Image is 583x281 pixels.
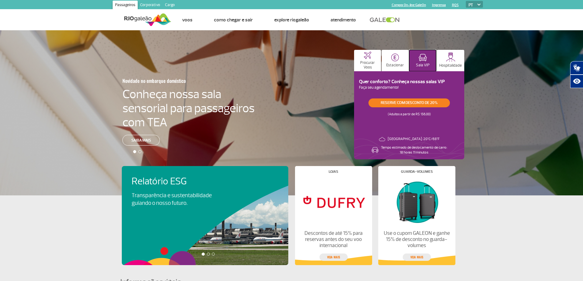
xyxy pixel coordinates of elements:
[419,54,427,61] img: vipRoomActive.svg
[383,178,450,225] img: Guarda-volumes
[570,61,583,88] div: Plugin de acessibilidade da Hand Talk.
[359,79,459,85] h3: Quer conforto? Conheça nossas salas VIP
[132,192,219,207] p: Transparência e sustentabilidade guiando o nosso futuro.
[446,52,455,62] img: hospitality.svg
[570,75,583,88] button: Abrir recursos assistivos.
[300,230,367,249] p: Descontos de até 15% para reservas antes do seu voo internacional
[401,170,433,173] h4: Guarda-volumes
[122,74,225,87] h3: Novidade no embarque doméstico
[163,1,177,10] a: Cargo
[570,61,583,75] button: Abrir tradutor de língua de sinais.
[214,17,253,23] a: Como chegar e sair
[392,3,426,7] a: Compra On-line GaleOn
[320,253,348,261] a: veja mais
[357,61,378,70] p: Procurar Voos
[138,1,163,10] a: Corporativo
[359,85,459,91] p: Faça seu agendamento!
[122,135,160,146] a: Saiba mais
[439,63,462,68] p: Hospitalidade
[403,253,431,261] a: veja mais
[331,17,356,23] a: Atendimento
[383,230,450,249] p: Use o cupom GALEON e ganhe 15% de desconto no guarda-volumes
[182,17,192,23] a: Voos
[386,63,404,68] p: Estacionar
[381,145,447,155] p: Tempo estimado de deslocamento de carro: 18 horas 11 minutos
[391,54,399,61] img: carParkingHome.svg
[382,50,409,71] button: Estacionar
[432,3,446,7] a: Imprensa
[437,50,464,71] button: Hospitalidade
[300,178,367,225] img: Lojas
[416,63,430,68] p: Sala VIP
[132,176,278,207] a: Relatório ESGTransparência e sustentabilidade guiando o nosso futuro.
[113,1,138,10] a: Passageiros
[274,17,309,23] a: Explore RIOgaleão
[409,50,436,71] button: Sala VIP
[452,3,459,7] a: RQS
[122,87,255,129] h4: Conheça nossa sala sensorial para passageiros com TEA
[364,52,371,59] img: airplaneHome.svg
[329,170,338,173] h4: Lojas
[132,176,229,187] h4: Relatório ESG
[388,137,439,142] p: [GEOGRAPHIC_DATA]: 20°C/68°F
[368,98,450,107] a: Reserve com desconto de 20%
[354,50,381,71] button: Procurar Voos
[388,107,431,117] p: (Adultos a partir de R$ 156,00)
